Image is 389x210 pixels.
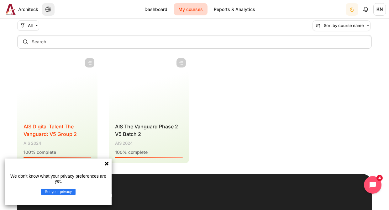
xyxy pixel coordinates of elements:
[42,3,55,16] button: Languages
[24,140,41,147] span: AIS 2024
[41,189,76,195] button: Set your privacy
[360,3,372,16] div: Show notification window with no new notifications
[24,149,91,155] div: % complete
[115,123,178,137] a: AIS The Vanguard Phase 2 V5 Batch 2
[313,20,371,31] button: Sorting drop-down menu
[346,3,358,16] div: Dark Mode
[17,20,39,31] button: Grouping drop-down menu
[373,3,386,16] span: KN
[324,23,364,29] span: Sort by course name
[17,20,372,50] div: Course overview controls
[174,3,208,15] a: My courses
[17,35,372,49] input: Search
[373,3,386,16] a: User menu
[115,140,133,147] span: AIS 2024
[24,149,31,155] span: 100
[6,4,16,15] img: Architeck
[346,3,358,16] button: Light Mode Dark Mode
[18,6,38,13] span: Architeck
[115,149,123,155] span: 100
[209,3,260,15] a: Reports & Analytics
[3,4,38,15] a: Architeck Architeck
[24,123,77,137] a: AIS Digital Talent The Vanguard: V5 Group 2
[8,174,109,184] p: We don't know what your privacy preferences are yet.
[140,3,172,15] a: Dashboard
[28,23,33,29] span: All
[115,149,183,155] div: % complete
